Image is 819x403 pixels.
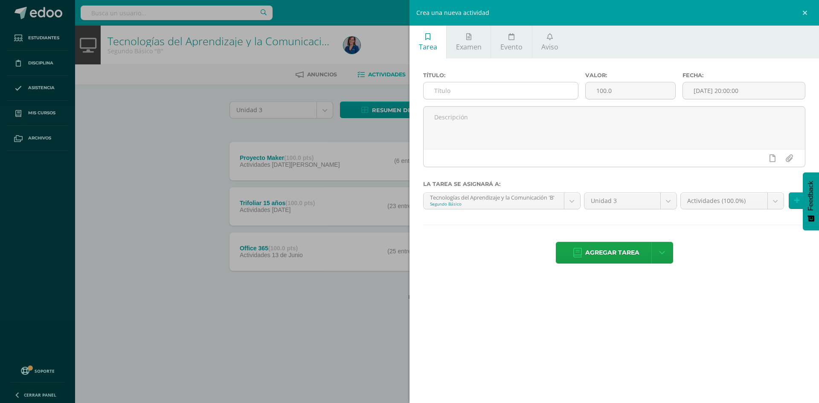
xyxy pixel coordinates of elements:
button: Feedback - Mostrar encuesta [803,172,819,230]
input: Fecha de entrega [683,82,805,99]
input: Puntos máximos [586,82,675,99]
a: Examen [447,26,491,58]
span: Examen [456,42,482,52]
div: Tecnologías del Aprendizaje y la Comunicación 'B' [430,193,558,201]
a: Tecnologías del Aprendizaje y la Comunicación 'B'Segundo Básico [424,193,580,209]
a: Evento [491,26,531,58]
a: Actividades (100.0%) [681,193,784,209]
span: Unidad 3 [591,193,654,209]
span: Evento [500,42,523,52]
span: Aviso [541,42,558,52]
div: Segundo Básico [430,201,558,207]
input: Título [424,82,578,99]
span: Actividades (100.0%) [687,193,761,209]
a: Tarea [409,26,446,58]
a: Unidad 3 [584,193,677,209]
label: Título: [423,72,578,78]
label: La tarea se asignará a: [423,181,805,187]
label: Fecha: [682,72,805,78]
a: Aviso [532,26,568,58]
label: Valor: [585,72,676,78]
span: Tarea [419,42,437,52]
span: Agregar tarea [585,242,639,263]
span: Feedback [807,181,815,211]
